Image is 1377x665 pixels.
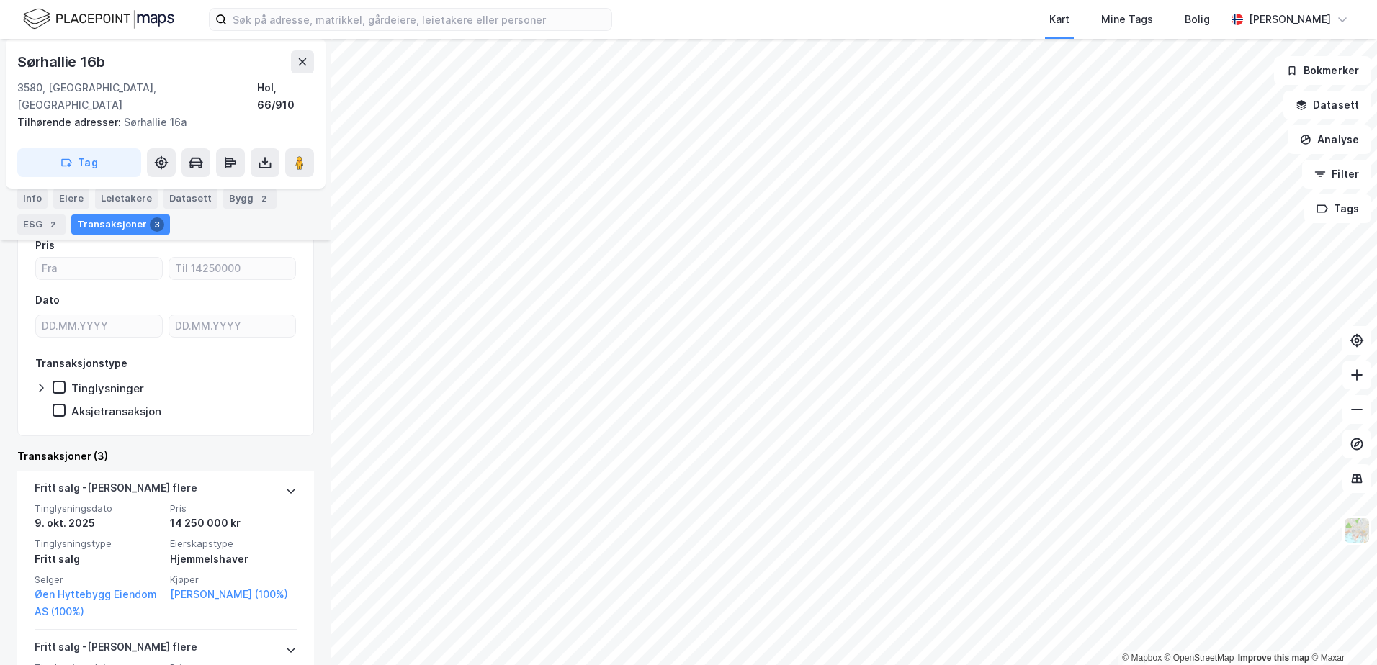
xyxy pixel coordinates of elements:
[35,479,197,502] div: Fritt salg - [PERSON_NAME] flere
[36,315,162,337] input: DD.MM.YYYY
[169,258,295,279] input: Til 14250000
[23,6,174,32] img: logo.f888ab2527a4732fd821a326f86c7f29.svg
[170,574,297,586] span: Kjøper
[1238,653,1309,663] a: Improve this map
[36,258,162,279] input: Fra
[35,355,127,372] div: Transaksjonstype
[35,574,161,586] span: Selger
[1304,194,1371,223] button: Tags
[169,315,295,337] input: DD.MM.YYYY
[170,551,297,568] div: Hjemmelshaver
[1165,653,1234,663] a: OpenStreetMap
[1185,11,1210,28] div: Bolig
[170,515,297,532] div: 14 250 000 kr
[1288,125,1371,154] button: Analyse
[95,189,158,209] div: Leietakere
[35,551,161,568] div: Fritt salg
[163,189,217,209] div: Datasett
[1049,11,1069,28] div: Kart
[71,214,170,235] div: Transaksjoner
[35,237,55,254] div: Pris
[17,50,107,73] div: Sørhallie 16b
[35,586,161,620] a: Øen Hyttebygg Eiendom AS (100%)
[17,148,141,177] button: Tag
[17,214,66,235] div: ESG
[17,448,314,465] div: Transaksjoner (3)
[45,217,60,232] div: 2
[1302,160,1371,189] button: Filter
[35,515,161,532] div: 9. okt. 2025
[1274,56,1371,85] button: Bokmerker
[35,291,60,309] div: Dato
[1122,653,1162,663] a: Mapbox
[35,638,197,661] div: Fritt salg - [PERSON_NAME] flere
[257,79,314,114] div: Hol, 66/910
[17,116,124,128] span: Tilhørende adresser:
[71,404,161,418] div: Aksjetransaksjon
[150,217,164,232] div: 3
[170,502,297,515] span: Pris
[256,191,271,206] div: 2
[1283,91,1371,119] button: Datasett
[53,189,89,209] div: Eiere
[17,189,48,209] div: Info
[227,9,611,30] input: Søk på adresse, matrikkel, gårdeiere, leietakere eller personer
[1249,11,1331,28] div: [PERSON_NAME]
[35,502,161,515] span: Tinglysningsdato
[1343,517,1371,544] img: Z
[35,538,161,550] span: Tinglysningstype
[1101,11,1153,28] div: Mine Tags
[170,538,297,550] span: Eierskapstype
[17,79,257,114] div: 3580, [GEOGRAPHIC_DATA], [GEOGRAPHIC_DATA]
[1305,596,1377,665] iframe: Chat Widget
[71,381,144,395] div: Tinglysninger
[223,189,277,209] div: Bygg
[1305,596,1377,665] div: Kontrollprogram for chat
[17,114,302,131] div: Sørhallie 16a
[170,586,297,603] a: [PERSON_NAME] (100%)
